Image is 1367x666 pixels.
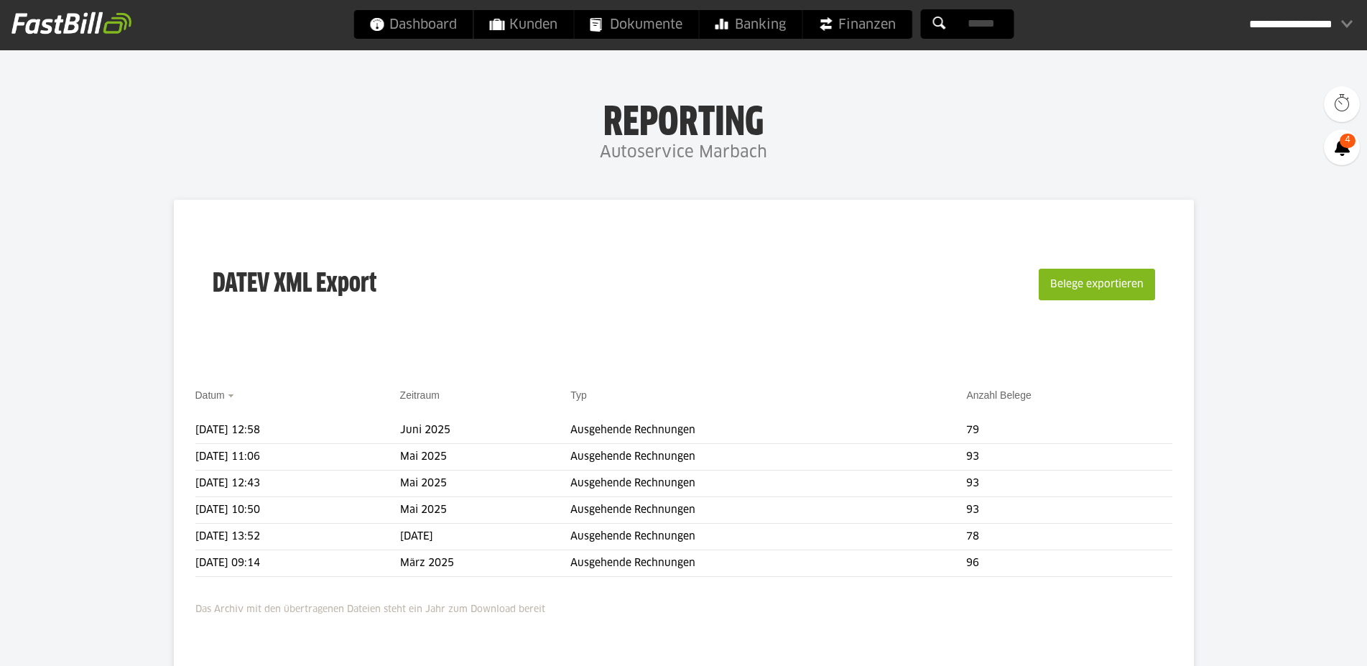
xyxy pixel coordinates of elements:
[400,389,440,401] a: Zeitraum
[473,10,573,39] a: Kunden
[966,550,1172,577] td: 96
[802,10,912,39] a: Finanzen
[715,10,786,39] span: Banking
[400,524,571,550] td: [DATE]
[400,497,571,524] td: Mai 2025
[489,10,557,39] span: Kunden
[570,550,966,577] td: Ausgehende Rechnungen
[228,394,237,397] img: sort_desc.gif
[699,10,802,39] a: Banking
[570,471,966,497] td: Ausgehende Rechnungen
[11,11,131,34] img: fastbill_logo_white.png
[966,524,1172,550] td: 78
[1340,134,1356,148] span: 4
[144,101,1223,139] h1: Reporting
[400,550,571,577] td: März 2025
[1256,623,1353,659] iframe: Öffnet ein Widget, in dem Sie weitere Informationen finden
[195,595,1172,618] p: Das Archiv mit den übertragenen Dateien steht ein Jahr zum Download bereit
[574,10,698,39] a: Dokumente
[195,497,400,524] td: [DATE] 10:50
[195,444,400,471] td: [DATE] 11:06
[195,389,225,401] a: Datum
[400,471,571,497] td: Mai 2025
[400,444,571,471] td: Mai 2025
[966,497,1172,524] td: 93
[570,524,966,550] td: Ausgehende Rechnungen
[213,239,376,330] h3: DATEV XML Export
[570,417,966,444] td: Ausgehende Rechnungen
[195,471,400,497] td: [DATE] 12:43
[570,444,966,471] td: Ausgehende Rechnungen
[400,417,571,444] td: Juni 2025
[570,389,587,401] a: Typ
[570,497,966,524] td: Ausgehende Rechnungen
[195,550,400,577] td: [DATE] 09:14
[818,10,896,39] span: Finanzen
[1039,269,1155,300] button: Belege exportieren
[966,444,1172,471] td: 93
[966,389,1031,401] a: Anzahl Belege
[353,10,473,39] a: Dashboard
[966,471,1172,497] td: 93
[966,417,1172,444] td: 79
[195,417,400,444] td: [DATE] 12:58
[195,524,400,550] td: [DATE] 13:52
[369,10,457,39] span: Dashboard
[1324,129,1360,165] a: 4
[590,10,682,39] span: Dokumente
